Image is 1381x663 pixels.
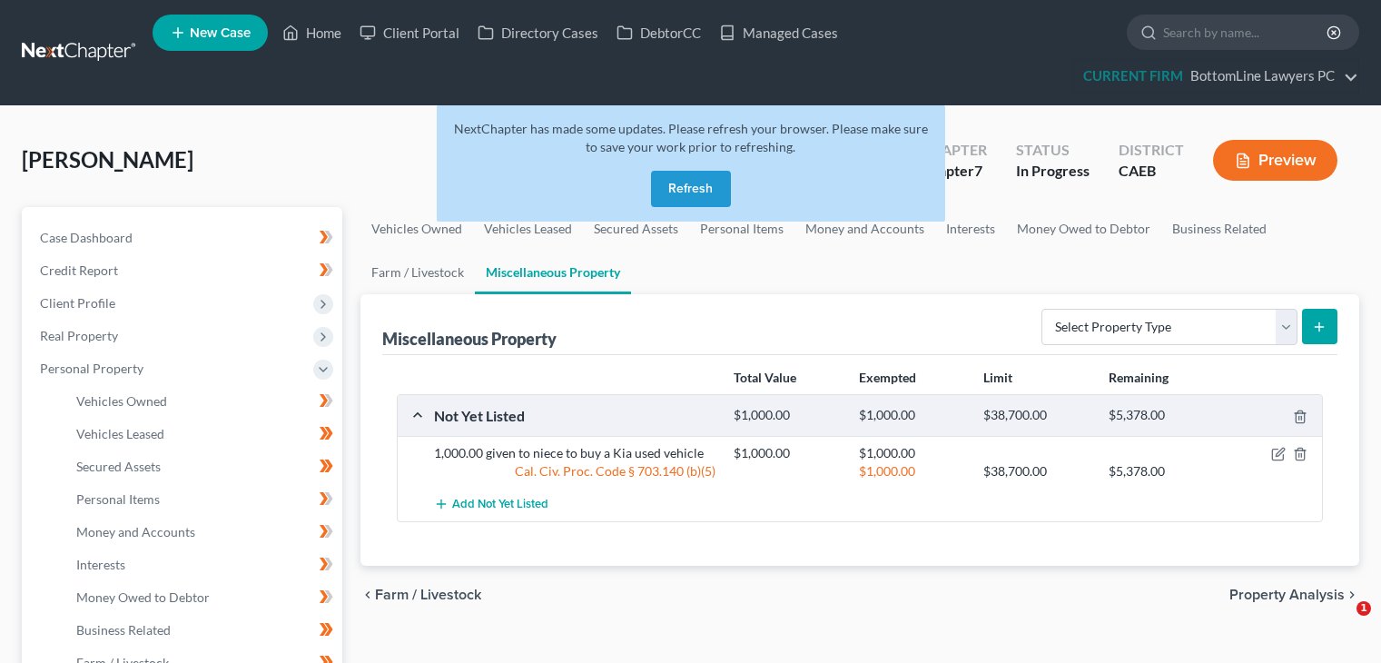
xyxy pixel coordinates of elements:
[40,361,143,376] span: Personal Property
[62,418,342,450] a: Vehicles Leased
[25,254,342,287] a: Credit Report
[62,385,342,418] a: Vehicles Owned
[40,328,118,343] span: Real Property
[1119,140,1184,161] div: District
[974,162,982,179] span: 7
[360,251,475,294] a: Farm / Livestock
[62,450,342,483] a: Secured Assets
[1006,207,1161,251] a: Money Owed to Debtor
[734,370,796,385] strong: Total Value
[40,262,118,278] span: Credit Report
[983,370,1012,385] strong: Limit
[273,16,350,49] a: Home
[725,407,849,424] div: $1,000.00
[76,589,210,605] span: Money Owed to Debtor
[76,393,167,409] span: Vehicles Owned
[859,370,916,385] strong: Exempted
[425,462,725,480] div: Cal. Civ. Proc. Code § 703.140 (b)(5)
[25,222,342,254] a: Case Dashboard
[62,516,342,549] a: Money and Accounts
[76,622,171,638] span: Business Related
[350,16,469,49] a: Client Portal
[454,121,928,154] span: NextChapter has made some updates. Please refresh your browser. Please make sure to save your wor...
[1163,15,1329,49] input: Search by name...
[76,426,164,441] span: Vehicles Leased
[76,459,161,474] span: Secured Assets
[850,444,974,462] div: $1,000.00
[1016,140,1090,161] div: Status
[607,16,710,49] a: DebtorCC
[710,16,847,49] a: Managed Cases
[974,407,1099,424] div: $38,700.00
[1119,161,1184,182] div: CAEB
[475,251,631,294] a: Miscellaneous Property
[1161,207,1277,251] a: Business Related
[40,295,115,311] span: Client Profile
[725,444,849,462] div: $1,000.00
[850,407,974,424] div: $1,000.00
[1016,161,1090,182] div: In Progress
[469,16,607,49] a: Directory Cases
[40,230,133,245] span: Case Dashboard
[850,462,974,480] div: $1,000.00
[935,207,1006,251] a: Interests
[921,140,987,161] div: Chapter
[1229,588,1345,602] span: Property Analysis
[425,444,725,462] div: 1,000.00 given to niece to buy a Kia used vehicle
[360,207,473,251] a: Vehicles Owned
[22,146,193,173] span: [PERSON_NAME]
[375,588,481,602] span: Farm / Livestock
[651,171,731,207] button: Refresh
[1229,588,1359,602] button: Property Analysis chevron_right
[76,557,125,572] span: Interests
[382,328,557,350] div: Miscellaneous Property
[1100,462,1224,480] div: $5,378.00
[62,581,342,614] a: Money Owed to Debtor
[425,406,725,425] div: Not Yet Listed
[1213,140,1337,181] button: Preview
[360,588,481,602] button: chevron_left Farm / Livestock
[62,614,342,647] a: Business Related
[190,26,251,40] span: New Case
[1100,407,1224,424] div: $5,378.00
[1074,60,1358,93] a: CURRENT FIRMBottomLine Lawyers PC
[1109,370,1169,385] strong: Remaining
[1345,588,1359,602] i: chevron_right
[921,161,987,182] div: Chapter
[62,549,342,581] a: Interests
[76,491,160,507] span: Personal Items
[1356,601,1371,616] span: 1
[974,462,1099,480] div: $38,700.00
[1319,601,1363,645] iframe: Intercom live chat
[360,588,375,602] i: chevron_left
[452,498,548,512] span: Add Not Yet Listed
[62,483,342,516] a: Personal Items
[1083,67,1183,84] strong: CURRENT FIRM
[76,524,195,539] span: Money and Accounts
[434,488,548,521] button: Add Not Yet Listed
